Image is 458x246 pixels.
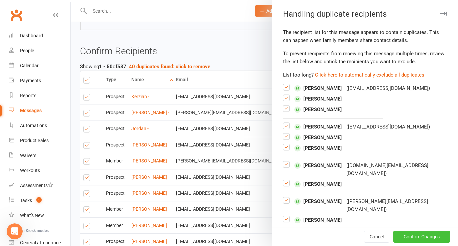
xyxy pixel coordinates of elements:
[9,28,70,43] a: Dashboard
[283,28,447,44] div: The recipient list for this message appears to contain duplicates. This can happen when family me...
[294,144,342,152] span: [PERSON_NAME]
[9,103,70,118] a: Messages
[21,195,26,200] button: Gif picker
[4,3,17,15] button: go back
[6,181,128,192] textarea: Message…
[294,161,342,169] span: [PERSON_NAME]
[20,138,49,143] div: Product Sales
[20,153,36,158] div: Waivers
[16,67,123,79] li: Click the downwards arrow button on the top right corner
[294,106,342,114] span: [PERSON_NAME]
[20,213,44,218] div: What's New
[9,43,70,58] a: People
[30,48,36,53] a: Source reference 143271:
[16,81,123,87] li: Select
[294,123,342,131] span: [PERSON_NAME]
[11,57,82,63] b: To export your current list:
[5,24,128,168] div: Yes, you can reuse your edited contact list by exporting it as a CSV file and then creating a new...
[283,71,447,79] div: List too long?
[7,223,23,239] iframe: Intercom live chat
[283,50,447,66] div: To prevent recipients from receiving this message multiple times, review the list below and untic...
[294,180,342,188] span: [PERSON_NAME]
[9,193,70,208] a: Tasks 1
[10,195,16,200] button: Emoji picker
[20,108,42,113] div: Messages
[346,84,430,92] div: ( [EMAIL_ADDRESS][DOMAIN_NAME] )
[364,231,389,243] button: Cancel
[294,95,342,103] span: [PERSON_NAME]
[20,168,40,173] div: Workouts
[346,197,447,213] div: ( [PERSON_NAME][EMAIL_ADDRESS][DOMAIN_NAME] )
[30,81,66,87] b: Export to CSV
[23,115,89,120] b: Reports > +New Reports
[5,24,128,168] div: Toby says…
[315,71,424,79] button: Click here to automatically exclude all duplicates
[20,183,53,188] div: Assessments
[116,3,129,15] button: Home
[11,28,123,54] div: Yes, you can reuse your edited contact list by exporting it as a CSV file and then creating a new...
[20,198,32,203] div: Tasks
[9,148,70,163] a: Waivers
[294,197,342,205] span: [PERSON_NAME]
[108,90,113,95] a: Source reference 9691761:
[5,168,128,197] div: Toby says…
[9,133,70,148] a: Product Sales
[9,118,70,133] a: Automations
[11,144,123,164] div: This way, your manually edited contact list becomes a reusable resource for future communications...
[9,73,70,88] a: Payments
[20,240,61,245] div: General attendance
[20,48,34,53] div: People
[117,135,122,140] a: Source reference 143309:
[11,108,123,141] div: You can either create a new custom report using and configure it with the same criteria , or use ...
[8,7,25,23] a: Clubworx
[9,178,70,193] a: Assessments
[114,192,125,203] button: Send a message…
[9,163,70,178] a: Workouts
[16,89,123,95] li: You'll receive the CSV file in your email
[19,4,30,14] img: Profile image for Toby
[9,208,70,223] a: What's New
[20,33,43,38] div: Dashboard
[11,99,55,104] b: To reuse the list:
[5,168,57,183] div: Was that helpful?[PERSON_NAME] • 3h ago
[346,161,447,177] div: ( [DOMAIN_NAME][EMAIL_ADDRESS][DOMAIN_NAME] )
[32,195,37,200] button: Upload attachment
[32,6,76,11] h1: [PERSON_NAME]
[294,84,342,92] span: [PERSON_NAME]
[9,58,70,73] a: Calendar
[393,231,450,243] button: Confirm Changes
[272,9,458,19] div: Handling duplicate recipients
[294,216,342,224] span: [PERSON_NAME]
[9,88,70,103] a: Reports
[20,93,36,98] div: Reports
[36,197,42,203] span: 1
[20,63,39,68] div: Calendar
[346,123,430,131] div: ( [EMAIL_ADDRESS][DOMAIN_NAME] )
[20,123,47,128] div: Automations
[294,133,342,141] span: [PERSON_NAME]
[20,78,41,83] div: Payments
[11,172,51,179] div: Was that helpful?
